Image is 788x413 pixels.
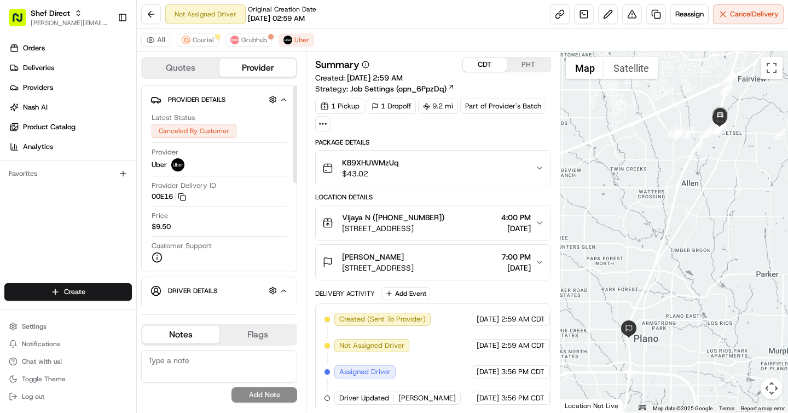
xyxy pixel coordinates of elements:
[713,4,784,24] button: CancelDelivery
[152,113,195,123] span: Latest Status
[4,389,132,404] button: Log out
[501,262,531,273] span: [DATE]
[563,398,599,412] a: Open this area in Google Maps (opens a new window)
[342,168,398,179] span: $43.02
[316,245,550,280] button: [PERSON_NAME][STREET_ADDRESS]7:00 PM[DATE]
[141,33,170,47] button: All
[477,314,499,324] span: [DATE]
[315,193,551,202] div: Location Details
[4,118,136,136] a: Product Catalog
[4,165,132,182] div: Favorites
[604,57,658,79] button: Show satellite imagery
[315,289,375,298] div: Delivery Activity
[714,121,726,133] div: 30
[639,405,646,410] button: Keyboard shortcuts
[23,83,53,93] span: Providers
[22,375,66,383] span: Toggle Theme
[761,377,783,399] button: Map camera controls
[675,9,704,19] span: Reassign
[171,158,184,171] img: uber-new-logo.jpeg
[248,5,316,14] span: Original Creation Date
[563,398,599,412] img: Google
[152,181,216,191] span: Provider Delivery ID
[23,43,45,53] span: Orders
[560,399,623,412] div: Location Not Live
[721,84,733,96] div: 27
[152,147,178,157] span: Provider
[381,287,430,300] button: Add Event
[31,8,70,19] span: Shef Direct
[773,128,785,140] div: 5
[4,354,132,369] button: Chat with us!
[225,33,272,47] button: Grubhub
[4,79,136,96] a: Providers
[713,120,725,132] div: 32
[152,304,171,314] span: Name
[339,393,389,403] span: Driver Updated
[279,33,314,47] button: Uber
[230,36,239,44] img: 5e692f75ce7d37001a5d71f1
[152,192,186,202] button: 00E16
[342,262,414,273] span: [STREET_ADDRESS]
[720,82,732,94] div: 28
[168,95,225,104] span: Provider Details
[182,36,190,44] img: couriallogo.png
[4,59,136,77] a: Deliveries
[152,160,167,170] span: Uber
[702,126,714,138] div: 26
[741,405,785,411] a: Report a map error
[150,282,288,300] button: Driver Details
[699,127,711,139] div: 25
[719,405,734,411] a: Terms
[712,122,724,134] div: 31
[4,99,136,116] a: Nash AI
[477,341,499,351] span: [DATE]
[342,251,404,262] span: [PERSON_NAME]
[219,326,297,343] button: Flags
[670,4,709,24] button: Reassign
[142,326,219,343] button: Notes
[667,125,679,137] div: 23
[501,251,531,262] span: 7:00 PM
[4,4,113,31] button: Shef Direct[PERSON_NAME][EMAIL_ADDRESS][DOMAIN_NAME]
[248,14,305,24] span: [DATE] 02:59 AM
[507,58,551,72] button: PHT
[31,19,109,27] button: [PERSON_NAME][EMAIL_ADDRESS][DOMAIN_NAME]
[339,341,404,351] span: Not Assigned Driver
[682,127,694,139] div: 2
[22,392,44,401] span: Log out
[22,340,60,348] span: Notifications
[501,223,531,234] span: [DATE]
[22,322,47,331] span: Settings
[22,357,62,366] span: Chat with us!
[730,9,779,19] span: Cancel Delivery
[152,222,171,232] span: $9.50
[4,138,136,156] a: Analytics
[367,99,416,114] div: 1 Dropoff
[342,212,444,223] span: Vijaya N ([PHONE_NUMBER])
[501,341,545,351] span: 2:59 AM CDT
[418,99,458,114] div: 9.2 mi
[350,83,447,94] span: Job Settings (opn_6PpzDq)
[294,36,309,44] span: Uber
[315,60,360,70] h3: Summary
[477,367,499,377] span: [DATE]
[4,336,132,352] button: Notifications
[477,393,499,403] span: [DATE]
[315,99,364,114] div: 1 Pickup
[316,205,550,240] button: Vijaya N ([PHONE_NUMBER])[STREET_ADDRESS]4:00 PM[DATE]
[64,287,85,297] span: Create
[347,73,403,83] span: [DATE] 2:59 AM
[23,142,53,152] span: Analytics
[671,127,683,139] div: 24
[691,140,703,152] div: 6
[315,72,403,83] span: Created:
[4,319,132,334] button: Settings
[168,286,217,295] span: Driver Details
[23,102,48,112] span: Nash AI
[23,63,54,73] span: Deliveries
[339,314,426,324] span: Created (Sent To Provider)
[714,122,726,134] div: 22
[714,121,726,133] div: 16
[501,393,544,403] span: 3:56 PM CDT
